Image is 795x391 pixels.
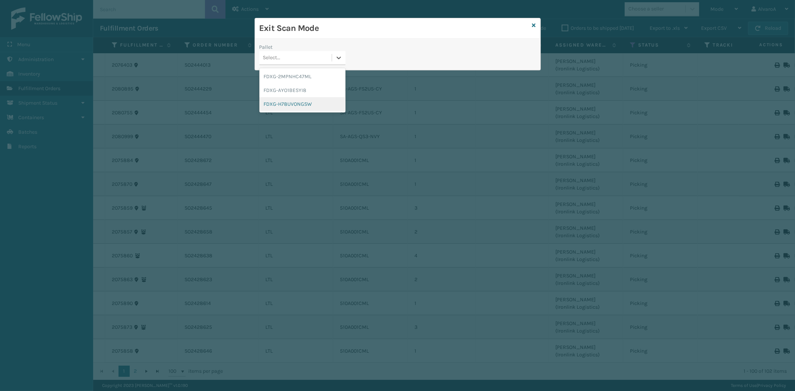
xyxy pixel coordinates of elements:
div: FDXG-AYO1BESYI8 [259,83,346,97]
div: FDXG-2MPNHC47ML [259,70,346,83]
div: Select... [263,54,281,62]
h3: Exit Scan Mode [259,23,529,34]
label: Pallet [259,43,273,51]
div: FDXG-H78UVONGSW [259,97,346,111]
